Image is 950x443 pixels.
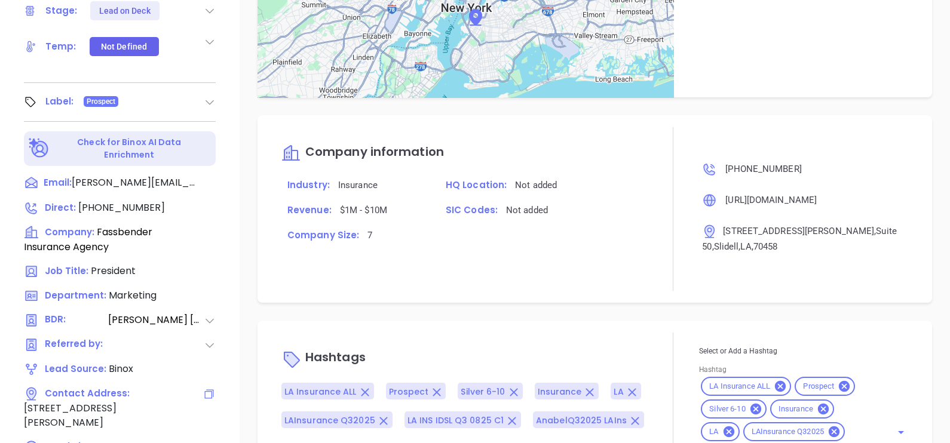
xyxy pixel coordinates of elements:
[723,226,874,236] span: [STREET_ADDRESS][PERSON_NAME]
[744,427,831,437] span: LAInsurance Q32025
[446,179,507,191] span: HQ Location:
[287,204,332,216] span: Revenue:
[87,95,116,108] span: Prospect
[795,377,855,396] div: Prospect
[699,367,727,374] label: Hashtag
[305,349,366,366] span: Hashtags
[91,264,136,278] span: President
[701,399,766,419] div: Silver 6-10
[702,427,725,437] span: LA
[752,241,778,252] span: , 70458
[701,377,791,396] div: LA Insurance ALL
[109,362,133,376] span: Binox
[44,176,72,191] span: Email:
[45,2,78,20] div: Stage:
[702,382,777,392] span: LA Insurance ALL
[367,230,372,241] span: 7
[99,1,151,20] div: Lead on Deck
[45,362,106,375] span: Lead Source:
[702,404,752,414] span: Silver 6-10
[78,201,165,214] span: [PHONE_NUMBER]
[284,414,375,426] span: LAInsurance Q32025
[461,386,505,398] span: Silver 6-10
[771,404,820,414] span: Insurance
[109,288,157,302] span: Marketing
[108,313,204,328] span: [PERSON_NAME] [PERSON_NAME]
[72,176,197,190] span: [PERSON_NAME][EMAIL_ADDRESS][DOMAIN_NAME]
[45,226,94,238] span: Company:
[699,344,908,358] p: Select or Add a Hashtag
[389,386,429,398] span: Prospect
[338,180,378,190] span: Insurance
[281,146,444,159] a: Company information
[536,414,627,426] span: AnabelQ32025 LAIns
[45,289,106,302] span: Department:
[340,205,387,216] span: $1M - $10M
[45,38,76,56] div: Temp:
[446,204,498,216] span: SIC Codes:
[770,399,834,419] div: Insurance
[45,264,88,277] span: Job Title:
[24,401,117,429] span: [STREET_ADDRESS][PERSON_NAME]
[743,422,845,441] div: LAInsurance Q32025
[506,205,548,216] span: Not added
[45,201,76,214] span: Direct :
[51,136,207,161] p: Check for Binox AI Data Enrichment
[45,387,130,399] span: Contact Address:
[29,138,50,159] img: Ai-Enrich-DaqCidB-.svg
[614,386,623,398] span: LA
[101,37,147,56] div: Not Defined
[701,422,739,441] div: LA
[24,225,152,254] span: Fassbender Insurance Agency
[45,337,107,352] span: Referred by:
[796,382,841,392] span: Prospect
[725,195,817,205] span: [URL][DOMAIN_NAME]
[538,386,582,398] span: Insurance
[407,414,504,426] span: LA INS IDSL Q3 0825 C1
[284,386,357,398] span: LA Insurance ALL
[45,313,107,328] span: BDR:
[515,180,557,190] span: Not added
[725,164,801,174] span: [PHONE_NUMBER]
[287,229,359,241] span: Company Size:
[712,241,739,252] span: , Slidell
[893,424,909,441] button: Open
[287,179,330,191] span: Industry:
[305,143,444,160] span: Company information
[738,241,751,252] span: , LA
[45,93,74,110] div: Label:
